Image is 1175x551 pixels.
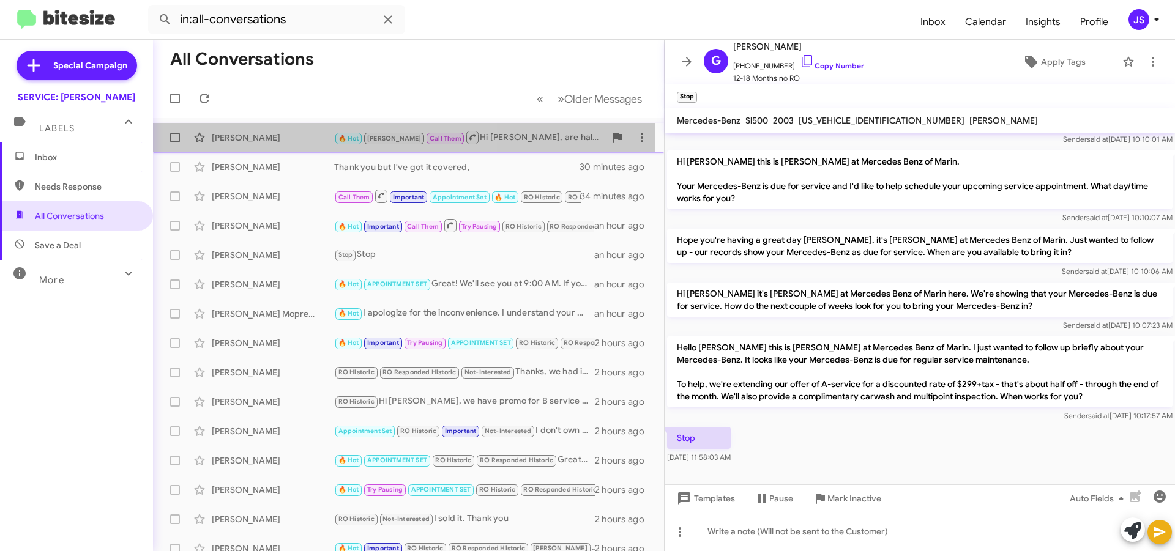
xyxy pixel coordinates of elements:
span: Pause [769,487,793,509]
div: [PERSON_NAME] Mopress [212,308,334,320]
div: Great! We'll see you at 9:00 AM. If you need anything else, feel free to ask! [334,277,594,291]
div: [PERSON_NAME] [212,278,334,290]
div: an hour ago [594,278,654,290]
div: [PERSON_NAME] [212,366,334,379]
span: G [711,51,721,71]
span: Not-Interested [464,368,512,376]
span: 12-18 Months no RO [733,72,864,84]
nav: Page navigation example [530,86,649,111]
span: RO Historic [338,368,375,376]
div: [PERSON_NAME] [212,190,334,202]
small: Stop [677,92,697,103]
div: an hour ago [594,249,654,261]
span: All Conversations [35,210,104,222]
div: I apologize for the inconvenience. I understand your preference for scheduling. Let me know the d... [334,306,594,320]
span: APPOINTMENT SET [451,339,511,347]
span: 🔥 Hot [494,193,515,201]
span: 🔥 Hot [338,456,359,464]
span: said at [1086,213,1108,222]
div: an hour ago [594,220,654,232]
span: 🔥 Hot [338,339,359,347]
div: JS [1128,9,1149,30]
span: Important [445,427,477,435]
div: [PERSON_NAME] [212,396,334,408]
span: Try Pausing [407,339,442,347]
button: Auto Fields [1060,487,1138,509]
span: RO Responded Historic [480,456,553,464]
div: 2 hours ago [595,337,654,349]
div: 30 minutes ago [581,161,654,173]
span: Important [367,339,399,347]
span: RO Responded Historic [564,339,637,347]
div: Thank you! [334,336,595,350]
span: Inbox [35,151,139,163]
div: One is enough [334,218,594,233]
span: Sender [DATE] 10:10:06 AM [1062,267,1173,276]
div: Hi [PERSON_NAME], are half off B service $699.00 [334,130,605,145]
span: [PERSON_NAME] [367,135,422,142]
span: RO Responded Historic [382,368,456,376]
div: 2 hours ago [595,425,654,437]
a: Calendar [955,4,1016,40]
div: Thanks, we had it serviced. Thank you. [334,365,595,379]
span: Templates [674,487,735,509]
span: RO Historic [505,223,542,231]
span: Needs Response [35,180,139,193]
span: 🔥 Hot [338,280,359,288]
h1: All Conversations [170,50,314,69]
span: [US_VEHICLE_IDENTIFICATION_NUMBER] [799,115,964,126]
span: Save a Deal [35,239,81,251]
a: Profile [1070,4,1118,40]
span: Sender [DATE] 10:17:57 AM [1064,411,1173,420]
span: » [558,91,564,106]
div: [PERSON_NAME] [212,161,334,173]
span: Sl500 [745,115,768,126]
button: Templates [665,487,745,509]
div: I don't own a Mercedes [334,424,595,438]
span: RO Responded Historic [523,486,597,494]
div: Thanks will do, have a nice day and thanks for the reminder [334,483,595,497]
a: Inbox [911,4,955,40]
span: Older Messages [564,92,642,106]
span: APPOINTMENT SET [367,280,427,288]
span: said at [1088,411,1110,420]
span: « [537,91,543,106]
span: APPOINTMENT SET [367,456,427,464]
span: Auto Fields [1070,487,1128,509]
span: Mercedes-Benz [677,115,740,126]
span: RO Historic [338,398,375,405]
div: an hour ago [594,308,654,320]
button: Previous [529,86,551,111]
span: 🔥 Hot [338,135,359,142]
a: Special Campaign [17,51,137,80]
span: 🔥 Hot [338,486,359,494]
span: RO Responded Historic [568,193,641,201]
span: 🔥 Hot [338,223,359,231]
span: Sender [DATE] 10:10:07 AM [1062,213,1173,222]
span: [PHONE_NUMBER] [733,54,864,72]
div: Great ! Thank you [334,453,595,467]
a: Insights [1016,4,1070,40]
span: [PERSON_NAME] [969,115,1038,126]
span: [PERSON_NAME] [733,39,864,54]
a: Copy Number [800,61,864,70]
div: [PERSON_NAME] [212,484,334,496]
div: [PERSON_NAME] [212,249,334,261]
button: JS [1118,9,1162,30]
div: Hi [PERSON_NAME], we have promo for B service for $699.00. Can I make an appointment for you ? [334,394,595,409]
span: Sender [DATE] 10:10:01 AM [1063,135,1173,144]
div: 2 hours ago [595,513,654,525]
div: 2 hours ago [595,484,654,496]
p: Hello [PERSON_NAME] this is [PERSON_NAME] at Mercedes Benz of Marin. I just wanted to follow up b... [667,336,1173,407]
span: said at [1087,135,1108,144]
span: said at [1087,320,1108,330]
div: 2 hours ago [595,366,654,379]
div: I sold it. Thank you [334,512,595,526]
span: Stop [338,251,353,259]
span: Sender [DATE] 10:07:23 AM [1063,320,1173,330]
span: Apply Tags [1041,51,1086,73]
span: APPOINTMENT SET [411,486,471,494]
